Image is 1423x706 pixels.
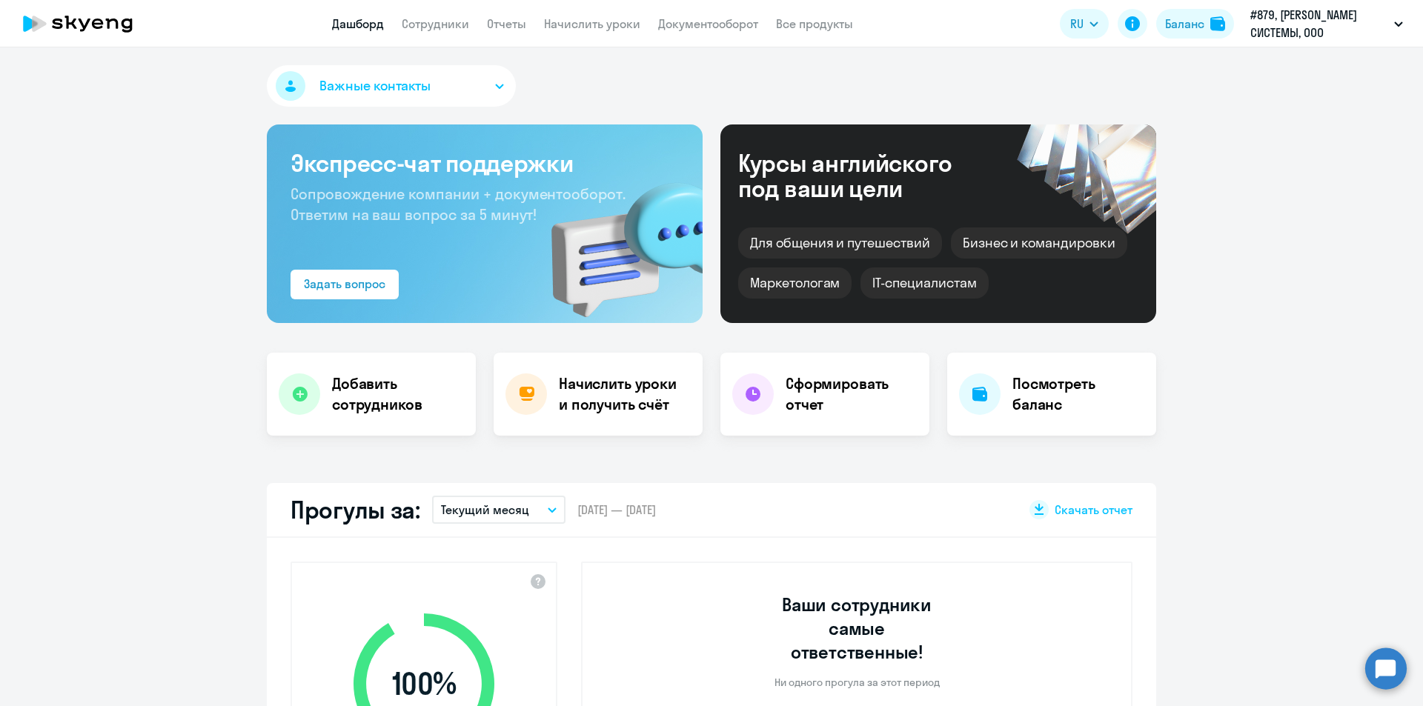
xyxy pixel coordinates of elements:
div: Задать вопрос [304,275,385,293]
button: #879, [PERSON_NAME] СИСТЕМЫ, ООО [1243,6,1410,41]
a: Все продукты [776,16,853,31]
h4: Посмотреть баланс [1012,373,1144,415]
a: Начислить уроки [544,16,640,31]
h4: Добавить сотрудников [332,373,464,415]
h3: Экспресс-чат поддержки [291,148,679,178]
h3: Ваши сотрудники самые ответственные! [762,593,952,664]
div: Маркетологам [738,267,852,299]
a: Сотрудники [402,16,469,31]
button: Балансbalance [1156,9,1234,39]
img: balance [1210,16,1225,31]
div: IT-специалистам [860,267,988,299]
p: #879, [PERSON_NAME] СИСТЕМЫ, ООО [1250,6,1388,41]
h4: Начислить уроки и получить счёт [559,373,688,415]
h4: Сформировать отчет [786,373,918,415]
a: Дашборд [332,16,384,31]
a: Отчеты [487,16,526,31]
h2: Прогулы за: [291,495,420,524]
button: Важные контакты [267,65,516,107]
div: Баланс [1165,15,1204,33]
p: Ни одного прогула за этот период [774,676,940,689]
a: Документооборот [658,16,758,31]
div: Курсы английского под ваши цели [738,150,992,201]
img: bg-img [530,156,703,323]
button: Текущий месяц [432,496,565,524]
div: Бизнес и командировки [951,227,1127,259]
span: Скачать отчет [1055,502,1132,518]
button: Задать вопрос [291,270,399,299]
span: 100 % [339,666,509,702]
span: RU [1070,15,1084,33]
span: Сопровождение компании + документооборот. Ответим на ваш вопрос за 5 минут! [291,184,626,224]
div: Для общения и путешествий [738,227,942,259]
span: Важные контакты [319,76,431,96]
button: RU [1060,9,1109,39]
span: [DATE] — [DATE] [577,502,656,518]
p: Текущий месяц [441,501,529,519]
